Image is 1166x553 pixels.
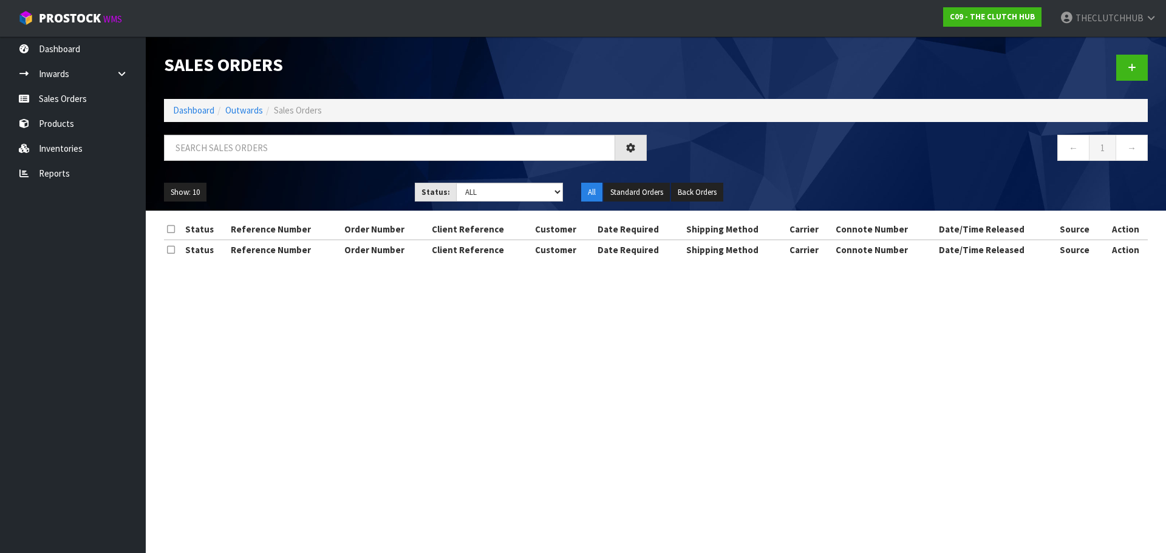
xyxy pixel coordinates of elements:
th: Order Number [341,240,429,259]
th: Customer [532,220,595,239]
button: Standard Orders [604,183,670,202]
a: ← [1057,135,1089,161]
a: Outwards [225,104,263,116]
th: Date Required [595,240,683,259]
th: Reference Number [228,220,341,239]
a: → [1116,135,1148,161]
th: Status [182,240,228,259]
button: Show: 10 [164,183,206,202]
th: Shipping Method [683,220,786,239]
th: Date Required [595,220,683,239]
span: THECLUTCHHUB [1076,12,1144,24]
th: Action [1103,220,1148,239]
h1: Sales Orders [164,55,647,75]
button: Back Orders [671,183,723,202]
th: Date/Time Released [936,240,1057,259]
th: Source [1057,240,1104,259]
strong: C09 - THE CLUTCH HUB [950,12,1035,22]
th: Connote Number [833,220,936,239]
strong: Status: [421,187,450,197]
th: Reference Number [228,240,341,259]
a: 1 [1089,135,1116,161]
th: Connote Number [833,240,936,259]
span: Sales Orders [274,104,322,116]
th: Status [182,220,228,239]
th: Order Number [341,220,429,239]
th: Carrier [786,240,833,259]
a: Dashboard [173,104,214,116]
th: Action [1103,240,1148,259]
th: Client Reference [429,240,532,259]
th: Shipping Method [683,240,786,259]
img: cube-alt.png [18,10,33,25]
button: All [581,183,602,202]
th: Source [1057,220,1104,239]
th: Carrier [786,220,833,239]
th: Customer [532,240,595,259]
th: Client Reference [429,220,532,239]
small: WMS [103,13,122,25]
span: ProStock [39,10,101,26]
th: Date/Time Released [936,220,1057,239]
nav: Page navigation [665,135,1148,165]
input: Search sales orders [164,135,615,161]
